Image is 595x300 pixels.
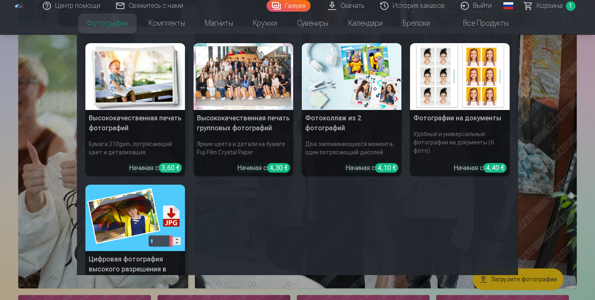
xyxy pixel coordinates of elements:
[302,43,402,110] img: Фотоколлаж из 2 фотографий
[345,163,398,173] div: Начиная с
[159,163,182,173] div: 3,60 €
[410,127,510,160] h6: Удобные и универсальные фотографии на документы (6 фото)
[129,163,182,173] div: Начиная с
[375,163,398,173] div: 4,10 €
[237,163,290,173] div: Начиная с
[77,12,138,35] a: Фотографии
[287,12,338,35] a: Сувениры
[85,185,185,251] img: Цифровая фотография высокого разрешения в формате JPG
[302,43,402,176] a: Фотоколлаж из 2 фотографийФотоколлаж из 2 фотографийДва запоминающихся момента, один потрясающий ...
[138,12,195,35] a: Комплекты
[410,110,510,127] h5: Фотографии на документы
[302,110,402,137] h5: Фотоколлаж из 2 фотографий
[566,1,576,11] span: 1
[440,12,519,35] a: Все продукты
[194,110,294,137] h5: Высококачественная печать групповых фотографий
[15,3,24,8] img: /fa1
[454,163,507,173] div: Начиная с
[410,43,510,176] a: Фотографии на документыФотографии на документыУдобные и универсальные фотографии на документы (6 ...
[85,251,185,288] h5: Цифровая фотография высокого разрешения в формате JPG
[85,110,185,137] h5: Высококачественная печать фотографий
[85,43,185,176] a: Высококачественная печать фотографийВысококачественная печать фотографийБумага 210gsm, потрясающи...
[410,43,510,110] img: Фотографии на документы
[393,12,440,35] a: Брелоки
[194,43,294,176] a: Высококачественная печать групповых фотографийЯркие цвета и детали на бумаге Fuji Film Crystal Pa...
[195,12,243,35] a: Магниты
[338,12,393,35] a: Календари
[85,137,185,160] h6: Бумага 210gsm, потрясающий цвет и детализация
[537,1,563,11] span: Корзина
[267,163,290,173] div: 4,30 €
[194,137,294,160] h6: Яркие цвета и детали на бумаге Fuji Film Crystal Paper
[85,43,185,110] img: Высококачественная печать фотографий
[243,12,287,35] a: Кружки
[483,163,507,173] div: 4,40 €
[302,137,402,160] h6: Два запоминающихся момента, один потрясающий дисплей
